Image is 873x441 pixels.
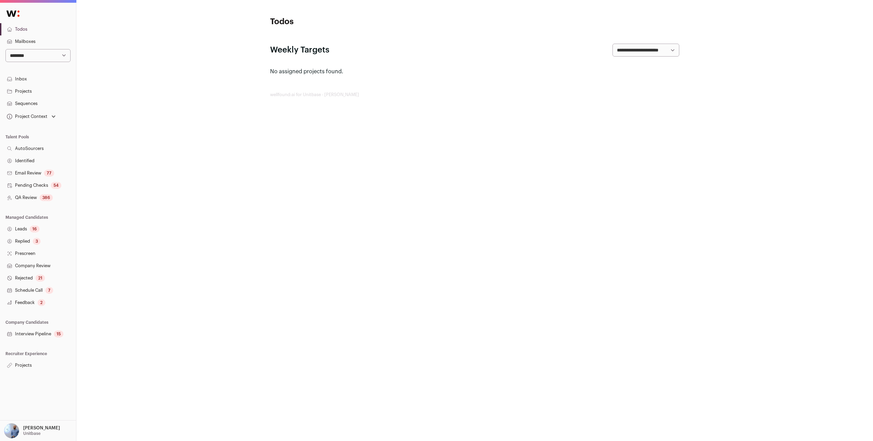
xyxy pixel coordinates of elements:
[45,287,53,294] div: 7
[5,112,57,121] button: Open dropdown
[5,114,47,119] div: Project Context
[270,92,679,97] footer: wellfound:ai for Unitbase - [PERSON_NAME]
[38,299,45,306] div: 2
[33,238,41,245] div: 3
[23,425,60,431] p: [PERSON_NAME]
[3,7,23,20] img: Wellfound
[23,431,41,436] p: Unitbase
[4,423,19,438] img: 97332-medium_jpg
[51,182,61,189] div: 54
[40,194,53,201] div: 386
[54,331,63,337] div: 15
[270,16,406,27] h1: Todos
[35,275,45,282] div: 21
[3,423,61,438] button: Open dropdown
[30,226,40,232] div: 16
[270,67,679,76] p: No assigned projects found.
[44,170,54,177] div: 77
[270,45,329,56] h2: Weekly Targets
